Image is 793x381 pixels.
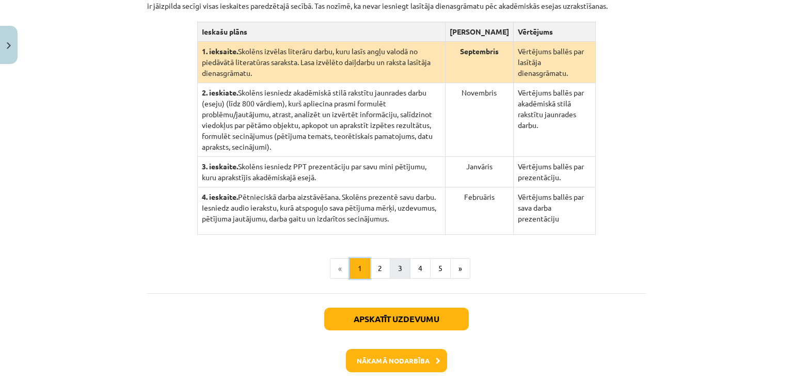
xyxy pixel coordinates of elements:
[370,258,390,279] button: 2
[202,192,238,201] strong: 4. ieskaite.
[445,22,513,42] th: [PERSON_NAME]
[513,42,595,83] td: Vērtējums ballēs par lasītāja dienasgrāmatu.
[445,83,513,157] td: Novembris
[513,22,595,42] th: Vērtējums
[450,258,470,279] button: »
[460,46,499,56] strong: Septembris
[202,162,238,171] strong: 3. ieskaite.
[390,258,410,279] button: 3
[197,22,445,42] th: Ieskašu plāns
[513,83,595,157] td: Vērtējums ballēs par akadēmiskā stilā rakstītu jaunrades darbu.
[410,258,431,279] button: 4
[450,192,509,202] p: Februāris
[197,83,445,157] td: Skolēns iesniedz akadēmiskā stilā rakstītu jaunrades darbu (eseju) (līdz 800 vārdiem), kurš aplie...
[147,258,646,279] nav: Page navigation example
[202,46,238,56] strong: 1. ieksaite.
[346,349,447,373] button: Nākamā nodarbība
[324,308,469,330] button: Apskatīt uzdevumu
[430,258,451,279] button: 5
[513,157,595,187] td: Vērtējums ballēs par prezentāciju.
[513,187,595,235] td: Vērtējums ballēs par sava darba prezentāciju
[445,157,513,187] td: Janvāris
[202,192,441,224] p: Pētnieciskā darba aizstāvēšana. Skolēns prezentē savu darbu. Iesniedz audio ierakstu, kurā atspog...
[202,88,238,97] strong: 2. ieskiate.
[197,157,445,187] td: Skolēns iesniedz PPT prezentāciju par savu mini pētījumu, kuru aprakstījis akadēmiskajā esejā.
[7,42,11,49] img: icon-close-lesson-0947bae3869378f0d4975bcd49f059093ad1ed9edebbc8119c70593378902aed.svg
[350,258,370,279] button: 1
[197,42,445,83] td: Skolēns izvēlas literāru darbu, kuru lasīs angļu valodā no piedāvātā literatūras saraksta. Lasa i...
